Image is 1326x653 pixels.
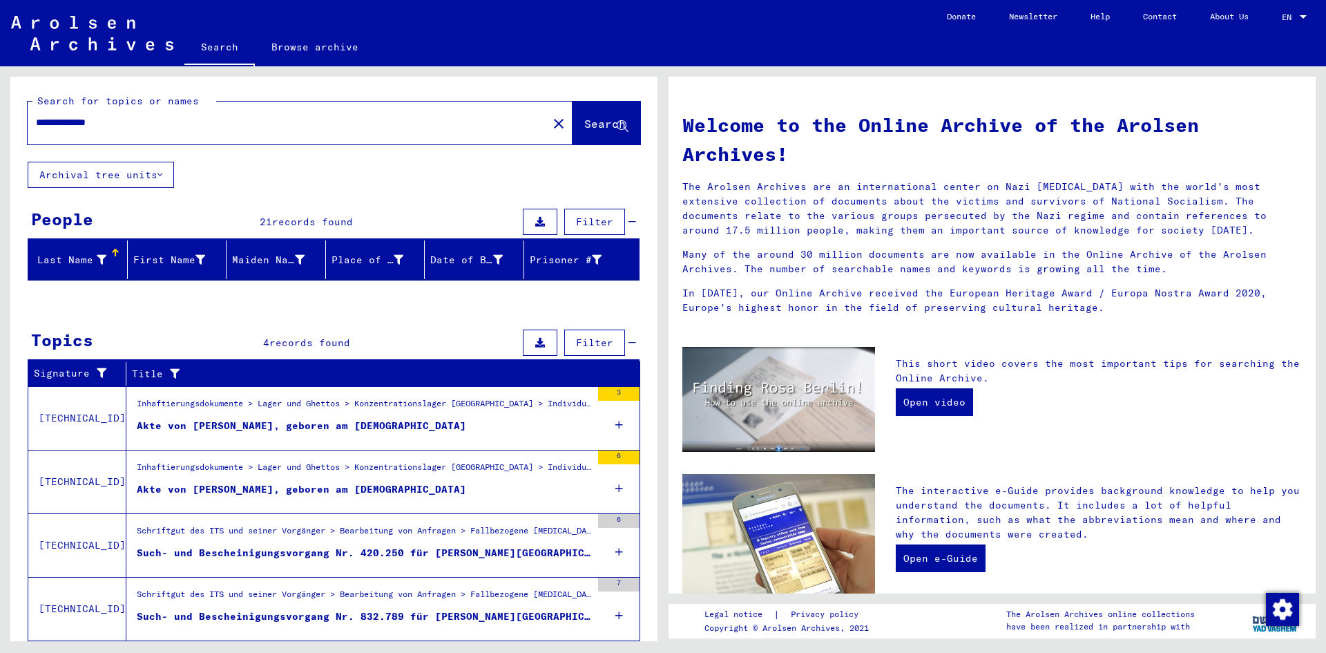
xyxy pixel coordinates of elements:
[682,474,875,603] img: eguide.jpg
[704,607,875,622] div: |
[896,484,1302,542] p: The interactive e-Guide provides background knowledge to help you understand the documents. It in...
[31,207,93,231] div: People
[232,253,305,267] div: Maiden Name
[137,419,466,433] div: Akte von [PERSON_NAME], geboren am [DEMOGRAPHIC_DATA]
[133,249,227,271] div: First Name
[132,363,623,385] div: Title
[598,387,640,401] div: 3
[576,337,613,349] span: Filter
[34,249,127,271] div: Last Name
[896,545,986,572] a: Open e-Guide
[137,546,591,560] div: Such- und Bescheinigungsvorgang Nr. 420.250 für [PERSON_NAME][GEOGRAPHIC_DATA] geboren [DEMOGRAPH...
[28,513,126,577] td: [TECHNICAL_ID]
[682,286,1302,315] p: In [DATE], our Online Archive received the European Heritage Award / Europa Nostra Award 2020, Eu...
[137,609,591,624] div: Such- und Bescheinigungsvorgang Nr. 832.789 für [PERSON_NAME][GEOGRAPHIC_DATA] geboren [DEMOGRAPH...
[598,578,640,592] div: 7
[28,577,126,641] td: [TECHNICAL_ID]
[331,249,425,271] div: Place of Birth
[128,240,227,279] mat-header-cell: First Name
[34,363,126,385] div: Signature
[704,622,875,634] p: Copyright © Arolsen Archives, 2021
[564,330,625,356] button: Filter
[326,240,425,279] mat-header-cell: Place of Birth
[260,216,272,228] span: 21
[1282,12,1291,22] mat-select-trigger: EN
[263,337,269,349] span: 4
[28,386,126,450] td: [TECHNICAL_ID]
[545,109,573,137] button: Clear
[31,328,93,352] div: Topics
[34,253,106,267] div: Last Name
[132,367,606,381] div: Title
[584,117,626,131] span: Search
[331,253,404,267] div: Place of Birth
[704,607,773,622] a: Legal notice
[133,253,206,267] div: First Name
[184,30,255,66] a: Search
[34,366,108,381] div: Signature
[430,249,523,271] div: Date of Birth
[780,607,875,622] a: Privacy policy
[682,247,1302,276] p: Many of the around 30 million documents are now available in the Online Archive of the Arolsen Ar...
[682,180,1302,238] p: The Arolsen Archives are an international center on Nazi [MEDICAL_DATA] with the world’s most ext...
[1249,603,1301,638] img: yv_logo.png
[550,115,567,132] mat-icon: close
[530,249,623,271] div: Prisoner #
[530,253,602,267] div: Prisoner #
[430,253,503,267] div: Date of Birth
[564,209,625,235] button: Filter
[28,450,126,513] td: [TECHNICAL_ID]
[573,102,640,144] button: Search
[11,16,173,50] img: Arolsen_neg.svg
[137,482,466,497] div: Akte von [PERSON_NAME], geboren am [DEMOGRAPHIC_DATA]
[137,397,591,417] div: Inhaftierungsdokumente > Lager und Ghettos > Konzentrationslager [GEOGRAPHIC_DATA] > Individuelle...
[28,162,174,188] button: Archival tree units
[896,388,973,416] a: Open video
[524,240,640,279] mat-header-cell: Prisoner #
[37,95,199,107] mat-label: Search for topics or names
[1006,621,1195,633] p: have been realized in partnership with
[137,524,591,544] div: Schriftgut des ITS und seiner Vorgänger > Bearbeitung von Anfragen > Fallbezogene [MEDICAL_DATA] ...
[1266,593,1299,626] img: Zustimmung ändern
[269,337,350,349] span: records found
[598,514,640,528] div: 6
[576,216,613,228] span: Filter
[28,240,128,279] mat-header-cell: Last Name
[255,30,375,64] a: Browse archive
[272,216,353,228] span: records found
[896,357,1302,386] p: This short video covers the most important tips for searching the Online Archive.
[682,347,875,452] img: video.jpg
[137,461,591,480] div: Inhaftierungsdokumente > Lager und Ghettos > Konzentrationslager [GEOGRAPHIC_DATA] > Individuelle...
[1006,608,1195,621] p: The Arolsen Archives online collections
[425,240,524,279] mat-header-cell: Date of Birth
[682,111,1302,169] h1: Welcome to the Online Archive of the Arolsen Archives!
[227,240,326,279] mat-header-cell: Maiden Name
[598,451,640,464] div: 6
[137,588,591,607] div: Schriftgut des ITS und seiner Vorgänger > Bearbeitung von Anfragen > Fallbezogene [MEDICAL_DATA] ...
[232,249,325,271] div: Maiden Name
